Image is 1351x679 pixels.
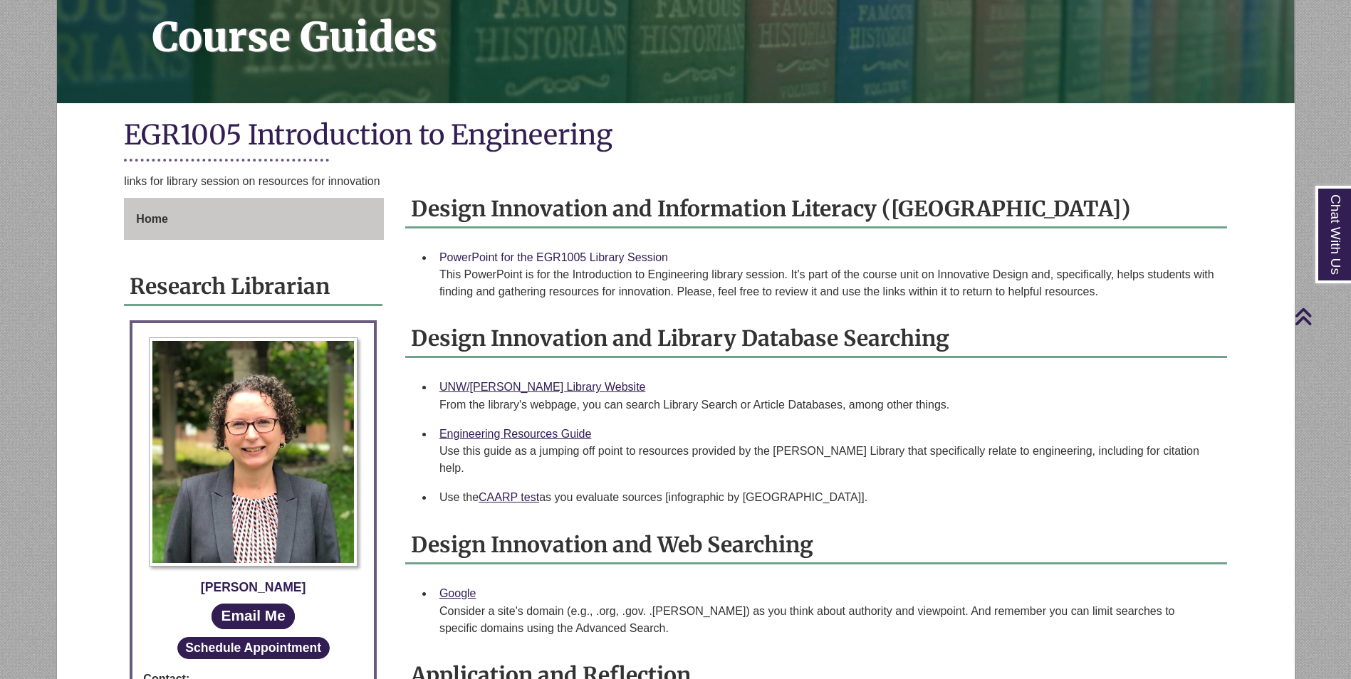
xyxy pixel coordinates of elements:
a: Back to Top [1294,307,1347,326]
a: Engineering Resources Guide [439,428,591,440]
div: From the library's webpage, you can search Library Search or Article Databases, among other things. [439,396,1216,414]
div: [PERSON_NAME] [143,577,363,597]
div: Consider a site's domain (e.g., .org, .gov. .[PERSON_NAME]) as you think about authority and view... [439,603,1216,637]
h2: Design Innovation and Library Database Searching [405,320,1227,358]
h2: Design Innovation and Web Searching [405,527,1227,564]
li: Use the as you evaluate sources [infographic by [GEOGRAPHIC_DATA]]. [434,483,1221,512]
div: Use this guide as a jumping off point to resources provided by the [PERSON_NAME] Library that spe... [439,443,1216,477]
div: This PowerPoint is for the Introduction to Engineering library session. It's part of the course u... [439,266,1216,300]
h2: Design Innovation and Information Literacy ([GEOGRAPHIC_DATA]) [405,191,1227,228]
img: Profile Photo [149,337,358,567]
h2: Research Librarian [124,268,382,306]
a: Google [439,587,476,599]
a: UNW/[PERSON_NAME] Library Website [439,381,646,393]
a: Email Me [212,604,295,628]
button: Schedule Appointment [177,637,330,659]
a: PowerPoint for the EGR1005 Library Session [439,251,668,263]
h1: EGR1005 Introduction to Engineering [124,117,1226,155]
span: Home [136,213,167,225]
div: Guide Page Menu [124,198,384,241]
span: links for library session on resources for innovation [124,175,380,187]
a: CAARP test [479,491,539,503]
a: Profile Photo [PERSON_NAME] [143,337,363,597]
a: Home [124,198,384,241]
